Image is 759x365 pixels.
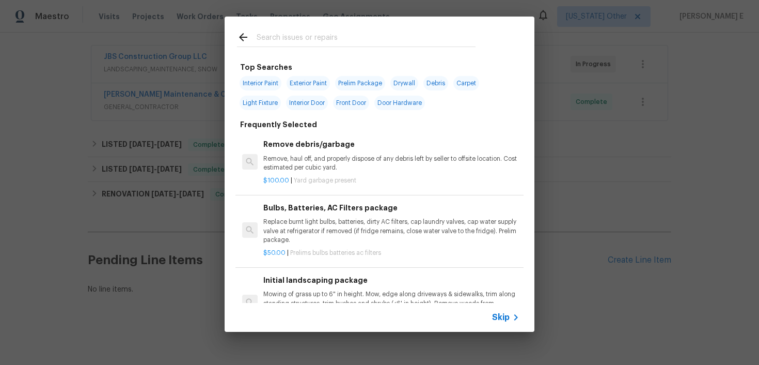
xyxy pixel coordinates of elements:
p: Mowing of grass up to 6" in height. Mow, edge along driveways & sidewalks, trim along standing st... [263,290,519,316]
span: Drywall [390,76,418,90]
h6: Initial landscaping package [263,275,519,286]
h6: Top Searches [240,62,292,73]
span: Prelim Package [335,76,385,90]
span: Skip [492,312,510,323]
h6: Bulbs, Batteries, AC Filters package [263,202,519,214]
span: Carpet [453,76,479,90]
h6: Remove debris/garbage [263,139,519,150]
input: Search issues or repairs [257,31,476,47]
span: Light Fixture [240,96,281,110]
span: Prelims bulbs batteries ac filters [290,250,381,256]
p: | [263,249,519,257]
p: | [263,176,519,185]
span: Debris [423,76,448,90]
span: $50.00 [263,250,286,256]
span: Interior Paint [240,76,281,90]
span: Front Door [333,96,369,110]
span: Interior Door [286,96,328,110]
p: Replace burnt light bulbs, batteries, dirty AC filters, cap laundry valves, cap water supply valv... [263,218,519,244]
span: Exterior Paint [287,76,330,90]
span: Yard garbage present [294,177,356,184]
p: Remove, haul off, and properly dispose of any debris left by seller to offsite location. Cost est... [263,155,519,172]
h6: Frequently Selected [240,119,317,130]
span: Door Hardware [374,96,425,110]
span: $100.00 [263,177,289,184]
